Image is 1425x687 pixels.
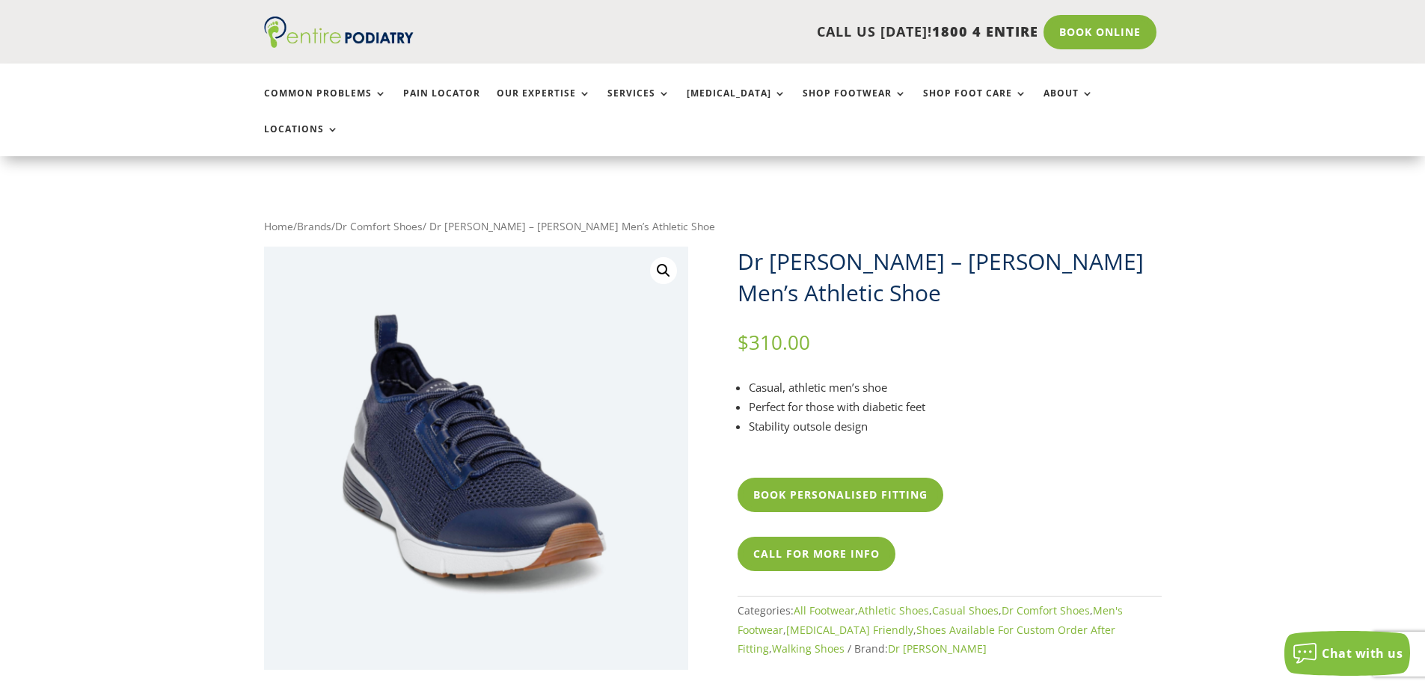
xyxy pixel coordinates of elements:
[497,88,591,120] a: Our Expertise
[403,88,480,120] a: Pain Locator
[607,88,670,120] a: Services
[335,219,423,233] a: Dr Comfort Shoes
[687,88,786,120] a: [MEDICAL_DATA]
[738,603,1123,656] span: Categories: , , , , , , ,
[749,378,1162,397] li: Casual, athletic men’s shoe
[264,16,414,48] img: logo (1)
[786,623,913,637] a: [MEDICAL_DATA] Friendly
[650,257,677,284] a: View full-screen image gallery
[264,88,387,120] a: Common Problems
[264,219,293,233] a: Home
[803,88,907,120] a: Shop Footwear
[264,246,688,670] img: jack dr comfort blue mens casual athletic shoe entire podiatry
[1044,15,1156,49] a: Book Online
[738,537,895,571] a: Call For More Info
[854,641,987,656] span: Brand:
[1322,645,1403,662] span: Chat with us
[264,217,1162,236] nav: Breadcrumb
[738,623,1115,656] a: Shoes Available For Custom Order After Fitting
[932,22,1038,40] span: 1800 4 ENTIRE
[772,641,845,656] a: Walking Shoes
[1044,88,1094,120] a: About
[738,246,1162,309] h1: Dr [PERSON_NAME] – [PERSON_NAME] Men’s Athletic Shoe
[738,329,810,356] bdi: 310.00
[738,329,749,356] span: $
[1284,631,1410,676] button: Chat with us
[888,641,987,656] a: Dr [PERSON_NAME]
[471,22,1038,42] p: CALL US [DATE]!
[794,603,855,617] a: All Footwear
[264,124,339,156] a: Locations
[297,219,331,233] a: Brands
[738,478,943,512] a: Book Personalised Fitting
[858,603,929,617] a: Athletic Shoes
[264,36,414,51] a: Entire Podiatry
[1002,603,1090,617] a: Dr Comfort Shoes
[749,397,1162,416] li: Perfect for those with diabetic feet
[749,416,1162,436] li: Stability outsole design
[932,603,999,617] a: Casual Shoes
[923,88,1027,120] a: Shop Foot Care
[738,603,1123,637] a: Men's Footwear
